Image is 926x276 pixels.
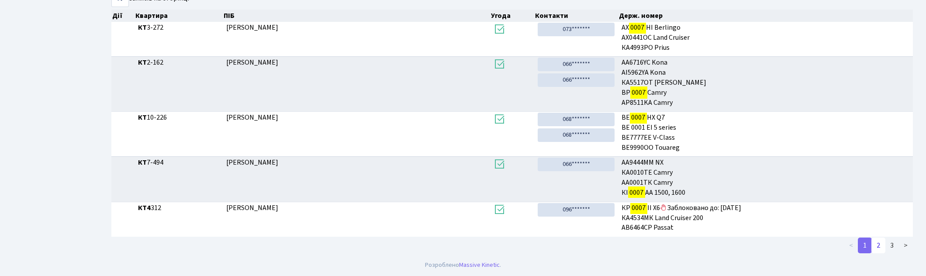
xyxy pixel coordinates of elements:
[622,113,909,152] span: ВЕ НХ Q7 ВЕ 0001 ЕІ 5 series BE7777EE V-Class BE9990OO Touareg
[226,113,278,122] span: [PERSON_NAME]
[885,238,899,253] a: 3
[622,158,909,197] span: АА9444ММ NX КА0010ТЕ Camry АА0001ТК Camry КІ АА 1500, 1600
[630,111,646,124] mark: 0007
[425,260,501,270] div: Розроблено .
[138,158,147,167] b: КТ
[630,202,647,214] mark: 0007
[138,23,147,32] b: КТ
[858,238,872,253] a: 1
[459,260,500,269] a: Massive Kinetic
[226,158,278,167] span: [PERSON_NAME]
[630,86,647,99] mark: 0007
[138,58,147,67] b: КТ
[138,23,219,33] span: 3-272
[490,10,534,22] th: Угода
[871,238,885,253] a: 2
[138,113,219,123] span: 10-226
[618,10,913,22] th: Держ. номер
[138,203,151,213] b: КТ4
[138,203,219,213] span: 312
[622,58,909,107] span: AA6716YC Kona AI5962YA Kona КА5517ОТ [PERSON_NAME] BP Camry AP8511KA Camry
[138,58,219,68] span: 2-162
[898,238,913,253] a: >
[138,113,147,122] b: КТ
[534,10,618,22] th: Контакти
[138,158,219,168] span: 7-494
[226,23,278,32] span: [PERSON_NAME]
[226,203,278,213] span: [PERSON_NAME]
[223,10,490,22] th: ПІБ
[111,10,135,22] th: Дії
[622,23,909,53] span: АХ НІ Berlingo AX0441OC Land Cruiser КА4993РО Prius
[629,21,646,34] mark: 0007
[628,186,645,199] mark: 0007
[226,58,278,67] span: [PERSON_NAME]
[622,203,909,233] span: КР ІІ X6 Заблоковано до: [DATE] КА4534МК Land Cruiser 200 АВ6464СР Passat
[135,10,223,22] th: Квартира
